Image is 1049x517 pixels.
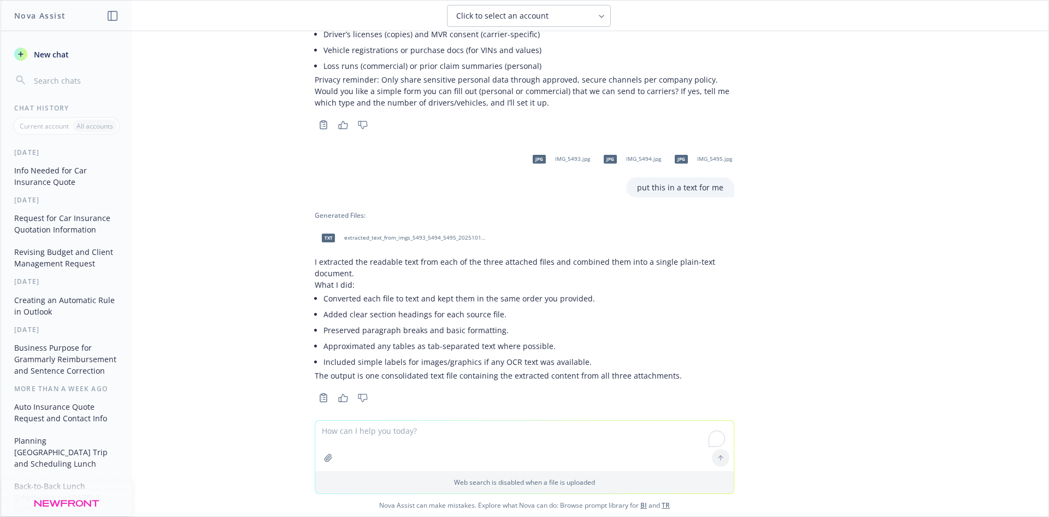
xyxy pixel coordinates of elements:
svg: Copy to clipboard [319,120,328,130]
span: jpg [533,155,546,163]
button: Revising Budget and Client Management Request [10,243,123,272]
span: Nova Assist can make mistakes. Explore what Nova can do: Browse prompt library for and [5,494,1044,516]
div: Generated Files: [315,211,734,220]
p: Current account [20,121,69,131]
p: Privacy reminder: Only share sensitive personal data through approved, secure channels per compan... [315,74,734,85]
button: Thumbs down [354,117,372,132]
div: txtextracted_text_from_imgs_5493_5494_5495_20251015_143223.txt [315,224,490,252]
input: Search chats [32,73,119,88]
div: [DATE] [1,325,132,334]
span: jpg [675,155,688,163]
button: Business Purpose for Grammarly Reimbursement and Sentence Correction [10,339,123,380]
div: [DATE] [1,195,132,205]
div: Chat History [1,103,132,113]
li: Driver’s licenses (copies) and MVR consent (carrier-specific) [323,26,734,42]
span: IMG_5495.jpg [697,155,732,162]
span: Click to select an account [456,10,549,21]
div: [DATE] [1,148,132,157]
textarea: To enrich screen reader interactions, please activate Accessibility in Grammarly extension settings [315,421,734,471]
li: Added clear section headings for each source file. [323,306,734,322]
span: IMG_5493.jpg [555,155,590,162]
button: Click to select an account [447,5,611,27]
p: What I did: [315,279,734,291]
a: TR [662,501,670,510]
p: All accounts [76,121,113,131]
button: New chat [10,44,123,64]
button: Info Needed for Car Insurance Quote [10,161,123,191]
p: Web search is disabled when a file is uploaded [322,478,727,487]
button: Creating an Automatic Rule in Outlook [10,291,123,321]
li: Converted each file to text and kept them in the same order you provided. [323,291,734,306]
p: Would you like a simple form you can fill out (personal or commercial) that we can send to carrie... [315,85,734,108]
button: Planning [GEOGRAPHIC_DATA] Trip and Scheduling Lunch [10,432,123,473]
li: Vehicle registrations or purchase docs (for VINs and values) [323,42,734,58]
div: jpgIMG_5495.jpg [668,146,734,173]
li: Preserved paragraph breaks and basic formatting. [323,322,734,338]
li: Loss runs (commercial) or prior claim summaries (personal) [323,58,734,74]
p: I extracted the readable text from each of the three attached files and combined them into a sing... [315,256,734,279]
svg: Copy to clipboard [319,393,328,403]
span: IMG_5494.jpg [626,155,661,162]
h1: Nova Assist [14,10,66,21]
span: txt [322,234,335,242]
button: Thumbs down [354,390,372,405]
p: The output is one consolidated text file containing the extracted content from all three attachme... [315,370,734,381]
button: Auto Insurance Quote Request and Contact Info [10,398,123,427]
div: jpgIMG_5493.jpg [526,146,592,173]
span: extracted_text_from_imgs_5493_5494_5495_20251015_143223.txt [344,234,487,241]
div: More than a week ago [1,384,132,393]
span: jpg [604,155,617,163]
button: Request for Car Insurance Quotation Information [10,209,123,239]
p: put this in a text for me [637,182,723,193]
span: New chat [32,49,69,60]
li: Included simple labels for images/graphics if any OCR text was available. [323,354,734,370]
a: BI [640,501,647,510]
div: [DATE] [1,277,132,286]
div: jpgIMG_5494.jpg [597,146,663,173]
li: Approximated any tables as tab-separated text where possible. [323,338,734,354]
